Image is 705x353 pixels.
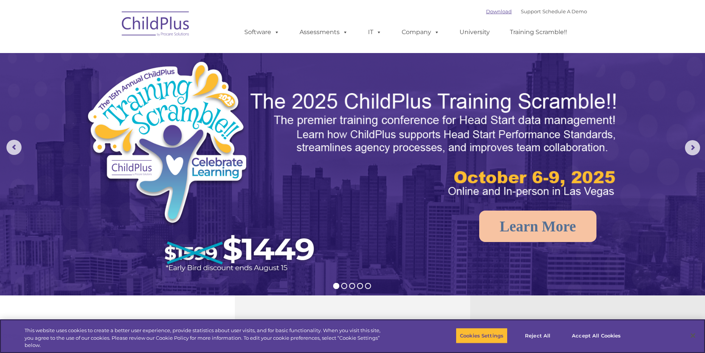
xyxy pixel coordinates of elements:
[685,327,701,344] button: Close
[479,211,596,242] a: Learn More
[292,25,356,40] a: Assessments
[237,25,287,40] a: Software
[542,8,587,14] a: Schedule A Demo
[568,328,625,344] button: Accept All Cookies
[486,8,512,14] a: Download
[25,327,388,349] div: This website uses cookies to create a better user experience, provide statistics about user visit...
[105,50,128,56] span: Last name
[394,25,447,40] a: Company
[521,8,541,14] a: Support
[456,328,508,344] button: Cookies Settings
[452,25,497,40] a: University
[118,6,194,44] img: ChildPlus by Procare Solutions
[502,25,575,40] a: Training Scramble!!
[514,328,561,344] button: Reject All
[486,8,587,14] font: |
[105,81,137,87] span: Phone number
[360,25,389,40] a: IT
